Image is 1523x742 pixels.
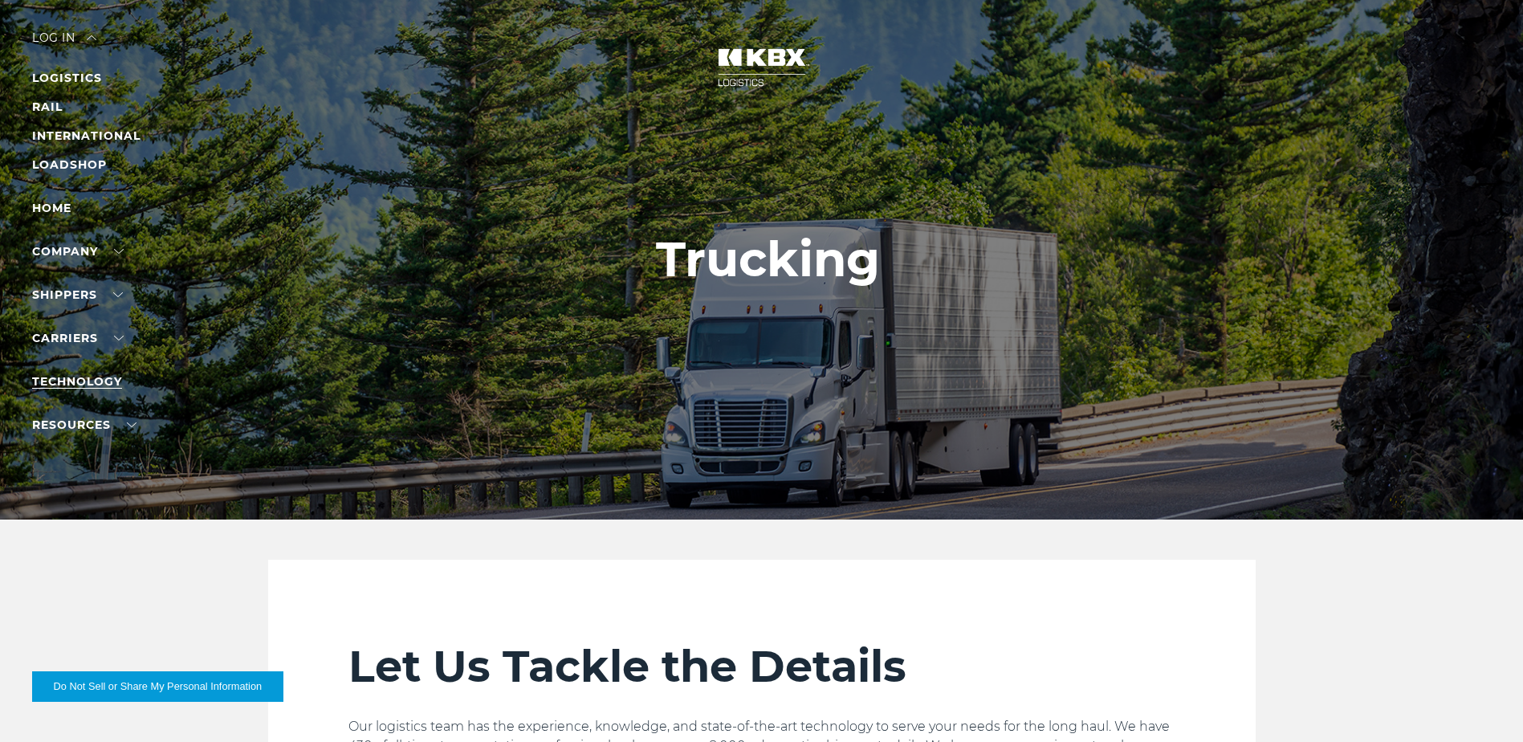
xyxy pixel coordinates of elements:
h1: Trucking [656,232,880,287]
a: LOGISTICS [32,71,102,85]
a: RAIL [32,100,63,114]
button: Do Not Sell or Share My Personal Information [32,671,283,702]
img: kbx logo [702,32,822,103]
a: RESOURCES [32,418,136,432]
div: Log in [32,32,96,55]
img: arrow [87,35,96,40]
a: SHIPPERS [32,287,123,302]
h2: Let Us Tackle the Details [348,640,1175,693]
a: Carriers [32,331,124,345]
a: INTERNATIONAL [32,128,140,143]
a: LOADSHOP [32,157,107,172]
a: Company [32,244,124,259]
a: Home [32,201,71,215]
a: Technology [32,374,122,389]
